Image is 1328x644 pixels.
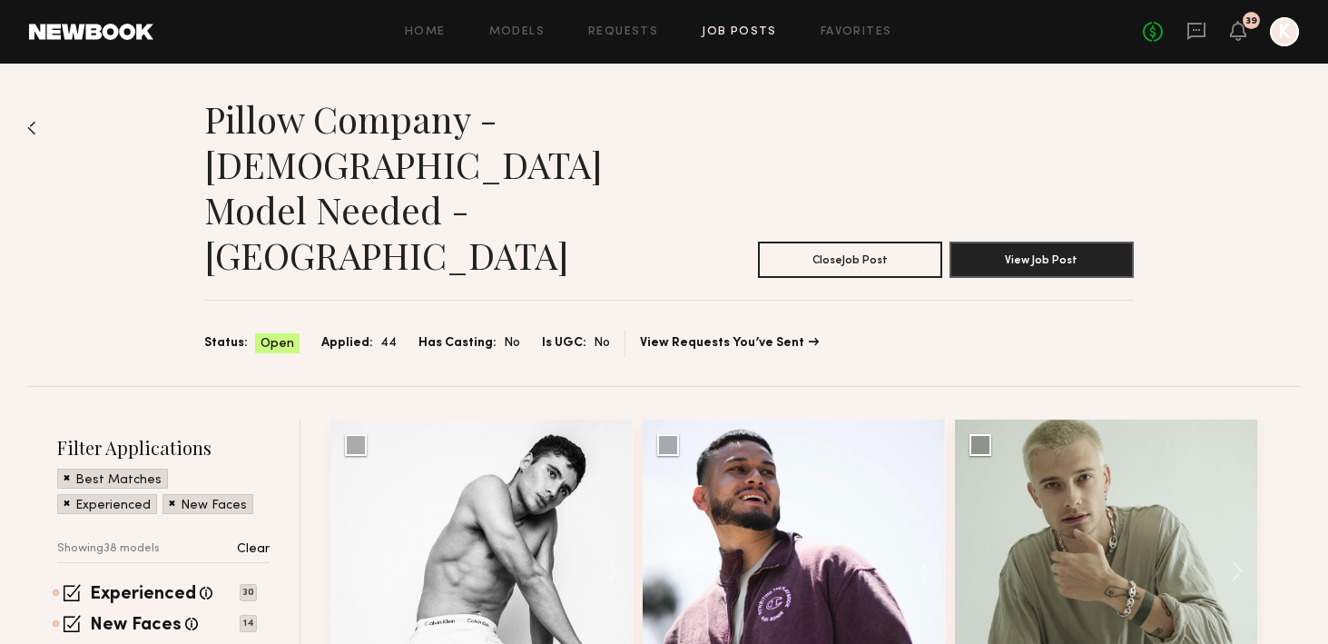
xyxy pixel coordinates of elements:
a: Job Posts [702,26,777,38]
p: 14 [240,615,257,632]
a: Requests [588,26,658,38]
span: Has Casting: [418,333,497,353]
span: No [504,333,520,353]
span: Status: [204,333,248,353]
p: Clear [237,543,270,556]
span: Applied: [321,333,373,353]
span: Is UGC: [542,333,586,353]
p: 30 [240,584,257,601]
a: Favorites [821,26,892,38]
span: No [594,333,610,353]
img: Back to previous page [27,121,36,135]
p: New Faces [181,500,247,512]
a: Home [405,26,446,38]
p: Best Matches [75,474,162,487]
label: Experienced [90,586,196,604]
a: K [1270,17,1299,46]
p: Experienced [75,500,151,512]
button: View Job Post [949,242,1134,278]
a: Models [489,26,545,38]
p: Showing 38 models [57,543,160,555]
div: 39 [1245,16,1257,26]
a: View Requests You’ve Sent [640,337,819,350]
h1: Pillow Company - [DEMOGRAPHIC_DATA] Model Needed - [GEOGRAPHIC_DATA] [204,96,669,278]
span: Open [261,335,294,353]
button: CloseJob Post [758,242,942,278]
label: New Faces [90,617,182,635]
h2: Filter Applications [57,435,270,460]
span: 44 [380,333,397,353]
